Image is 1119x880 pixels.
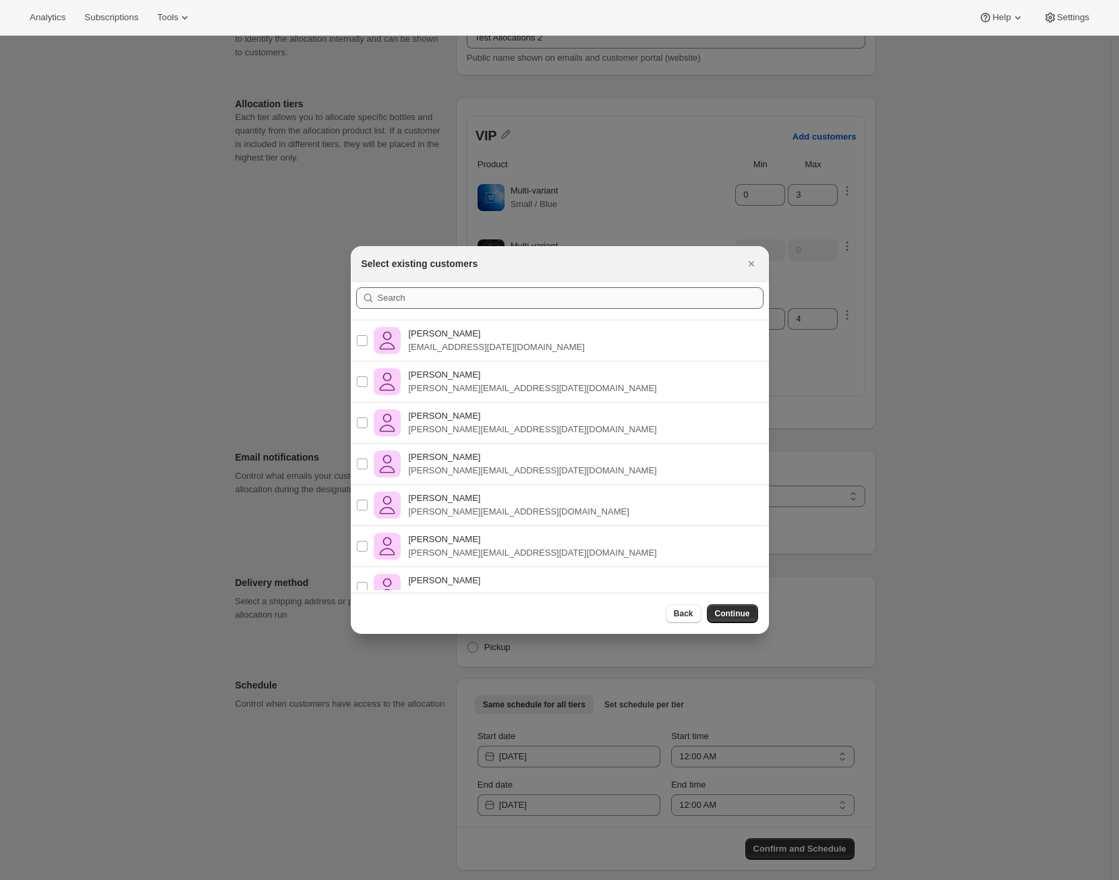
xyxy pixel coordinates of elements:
[76,8,146,27] button: Subscriptions
[1057,12,1089,23] span: Settings
[22,8,74,27] button: Analytics
[715,608,750,619] span: Continue
[409,505,629,519] p: [PERSON_NAME][EMAIL_ADDRESS][DOMAIN_NAME]
[1035,8,1097,27] button: Settings
[409,533,657,546] p: [PERSON_NAME]
[409,341,585,354] p: [EMAIL_ADDRESS][DATE][DOMAIN_NAME]
[409,368,657,382] p: [PERSON_NAME]
[409,587,629,601] p: [PERSON_NAME][EMAIL_ADDRESS][DOMAIN_NAME]
[409,450,657,464] p: [PERSON_NAME]
[84,12,138,23] span: Subscriptions
[409,546,657,560] p: [PERSON_NAME][EMAIL_ADDRESS][DATE][DOMAIN_NAME]
[666,604,701,623] button: Back
[992,12,1010,23] span: Help
[30,12,65,23] span: Analytics
[378,287,764,309] input: Search
[409,492,629,505] p: [PERSON_NAME]
[674,608,693,619] span: Back
[409,327,585,341] p: [PERSON_NAME]
[409,464,657,477] p: [PERSON_NAME][EMAIL_ADDRESS][DATE][DOMAIN_NAME]
[409,382,657,395] p: [PERSON_NAME][EMAIL_ADDRESS][DATE][DOMAIN_NAME]
[362,257,478,270] h2: Select existing customers
[409,409,657,423] p: [PERSON_NAME]
[157,12,178,23] span: Tools
[742,254,761,273] button: Close
[409,423,657,436] p: [PERSON_NAME][EMAIL_ADDRESS][DATE][DOMAIN_NAME]
[409,574,629,587] p: [PERSON_NAME]
[971,8,1032,27] button: Help
[149,8,200,27] button: Tools
[707,604,758,623] button: Continue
